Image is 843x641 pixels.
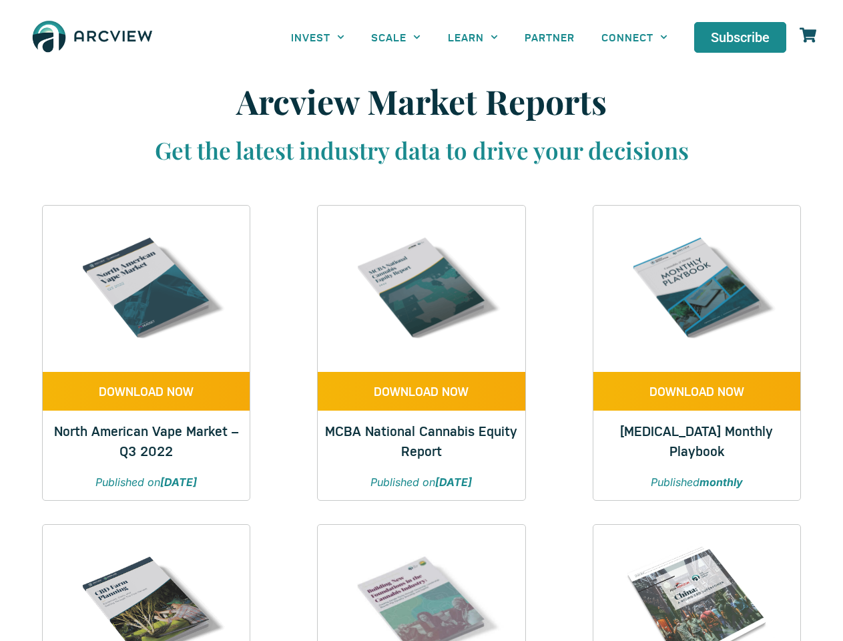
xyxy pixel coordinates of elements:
p: Published [607,474,787,490]
a: DOWNLOAD NOW [593,372,800,411]
img: Cannabis & Hemp Monthly Playbook [614,206,780,371]
a: DOWNLOAD NOW [318,372,525,411]
a: MCBA National Cannabis Equity Report [325,421,517,459]
h1: Arcview Market Reports [61,81,782,122]
span: Subscribe [711,31,770,44]
a: INVEST [278,22,358,52]
img: Q3 2022 VAPE REPORT [63,206,229,371]
a: North American Vape Market – Q3 2022 [54,421,238,459]
a: SCALE [358,22,434,52]
strong: monthly [699,475,743,489]
a: CONNECT [588,22,681,52]
strong: [DATE] [435,475,472,489]
p: Published on [331,474,511,490]
a: [MEDICAL_DATA] Monthly Playbook [620,421,773,459]
a: LEARN [435,22,511,52]
img: The Arcview Group [27,13,158,61]
a: PARTNER [511,22,588,52]
p: Published on [56,474,236,490]
a: Subscribe [694,22,786,53]
h3: Get the latest industry data to drive your decisions [61,135,782,166]
nav: Menu [278,22,681,52]
span: DOWNLOAD NOW [649,385,744,397]
span: DOWNLOAD NOW [374,385,469,397]
strong: [DATE] [160,475,197,489]
span: DOWNLOAD NOW [99,385,194,397]
a: DOWNLOAD NOW [43,372,250,411]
